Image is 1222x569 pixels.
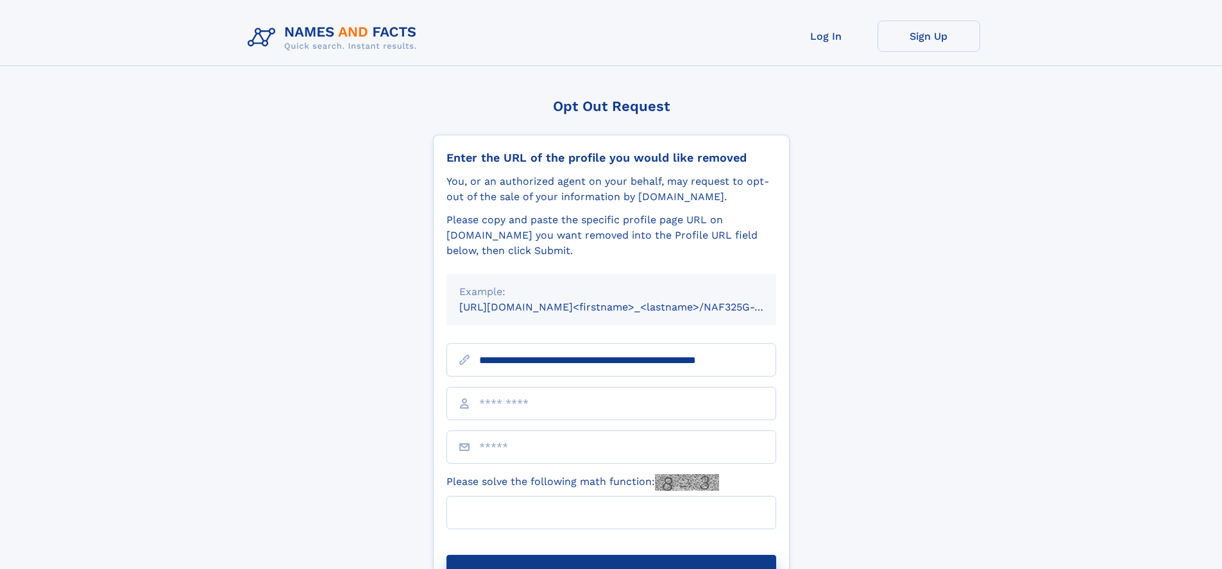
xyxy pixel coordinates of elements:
a: Sign Up [878,21,980,52]
div: You, or an authorized agent on your behalf, may request to opt-out of the sale of your informatio... [446,174,776,205]
div: Enter the URL of the profile you would like removed [446,151,776,165]
small: [URL][DOMAIN_NAME]<firstname>_<lastname>/NAF325G-xxxxxxxx [459,301,801,313]
img: Logo Names and Facts [242,21,427,55]
div: Example: [459,284,763,300]
div: Opt Out Request [433,98,790,114]
a: Log In [775,21,878,52]
label: Please solve the following math function: [446,474,719,491]
div: Please copy and paste the specific profile page URL on [DOMAIN_NAME] you want removed into the Pr... [446,212,776,259]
